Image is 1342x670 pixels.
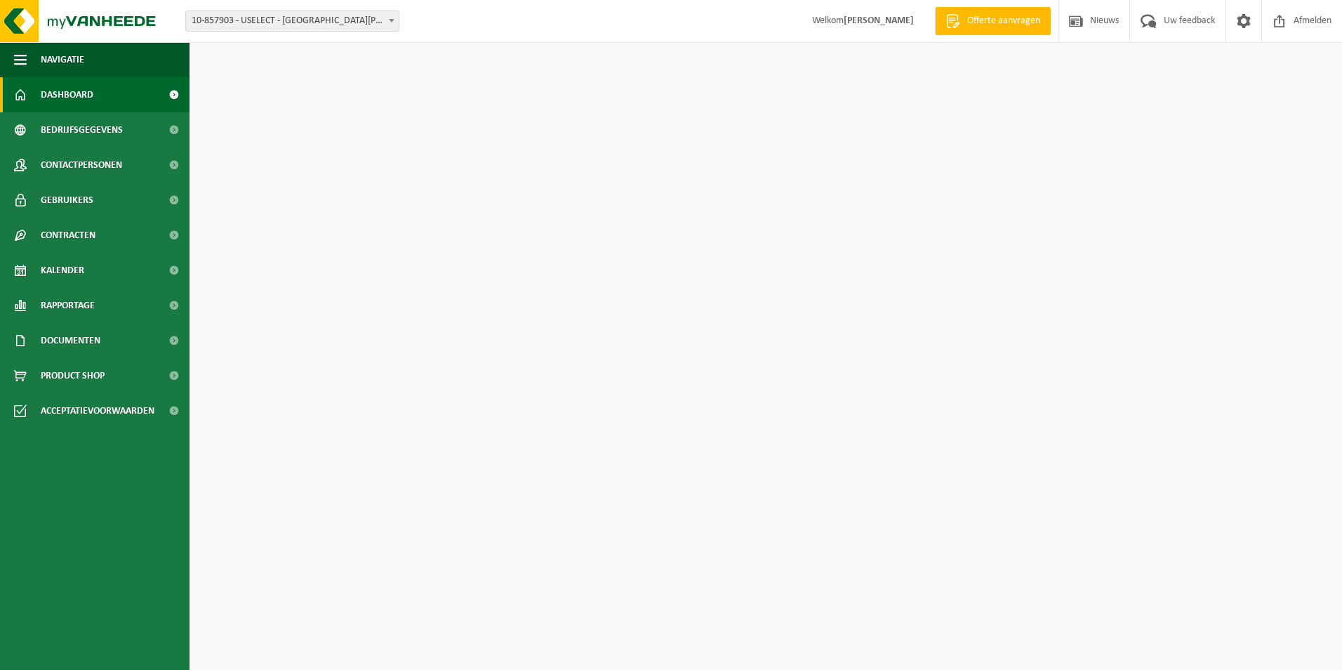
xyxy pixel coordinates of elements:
span: Product Shop [41,358,105,393]
span: Acceptatievoorwaarden [41,393,154,428]
span: Rapportage [41,288,95,323]
span: Contracten [41,218,95,253]
span: Offerte aanvragen [964,14,1044,28]
span: Dashboard [41,77,93,112]
span: Gebruikers [41,183,93,218]
span: Documenten [41,323,100,358]
span: Bedrijfsgegevens [41,112,123,147]
a: Offerte aanvragen [935,7,1051,35]
span: Kalender [41,253,84,288]
span: Contactpersonen [41,147,122,183]
span: Navigatie [41,42,84,77]
span: 10-857903 - USELECT - SINT-DENIJS-WESTREM [185,11,399,32]
span: 10-857903 - USELECT - SINT-DENIJS-WESTREM [186,11,399,31]
strong: [PERSON_NAME] [844,15,914,26]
